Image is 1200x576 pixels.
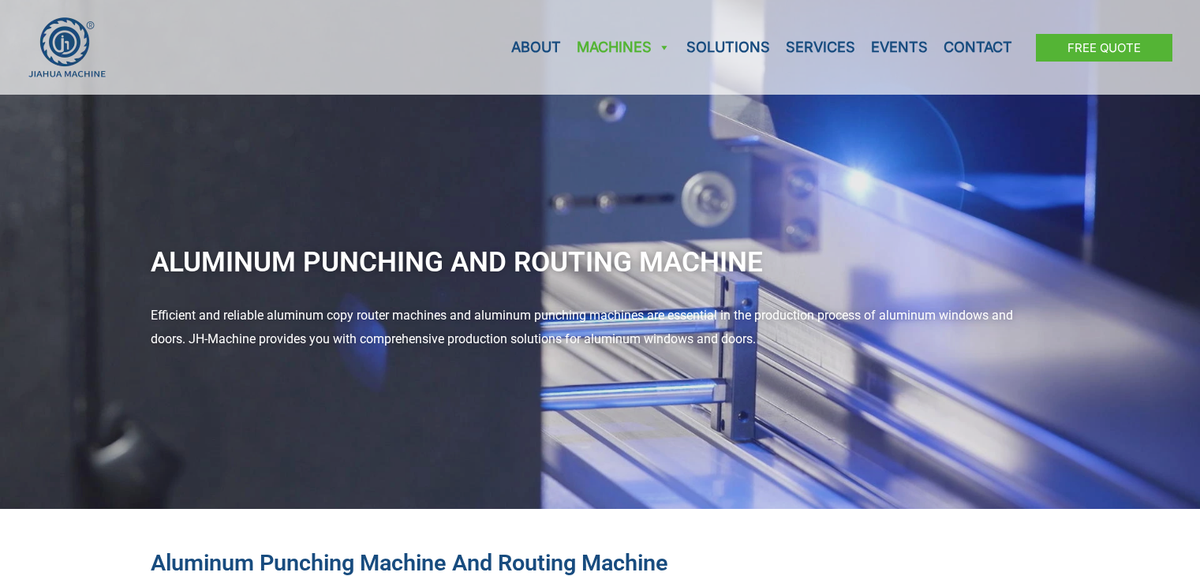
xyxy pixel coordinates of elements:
h1: Aluminum Punching and Routing Machine [151,237,1050,288]
a: Free Quote [1036,34,1172,62]
div: Efficient and reliable aluminum copy router machines and aluminum punching machines are essential... [151,304,1050,350]
img: JH Aluminium Window & Door Processing Machines [28,17,107,78]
